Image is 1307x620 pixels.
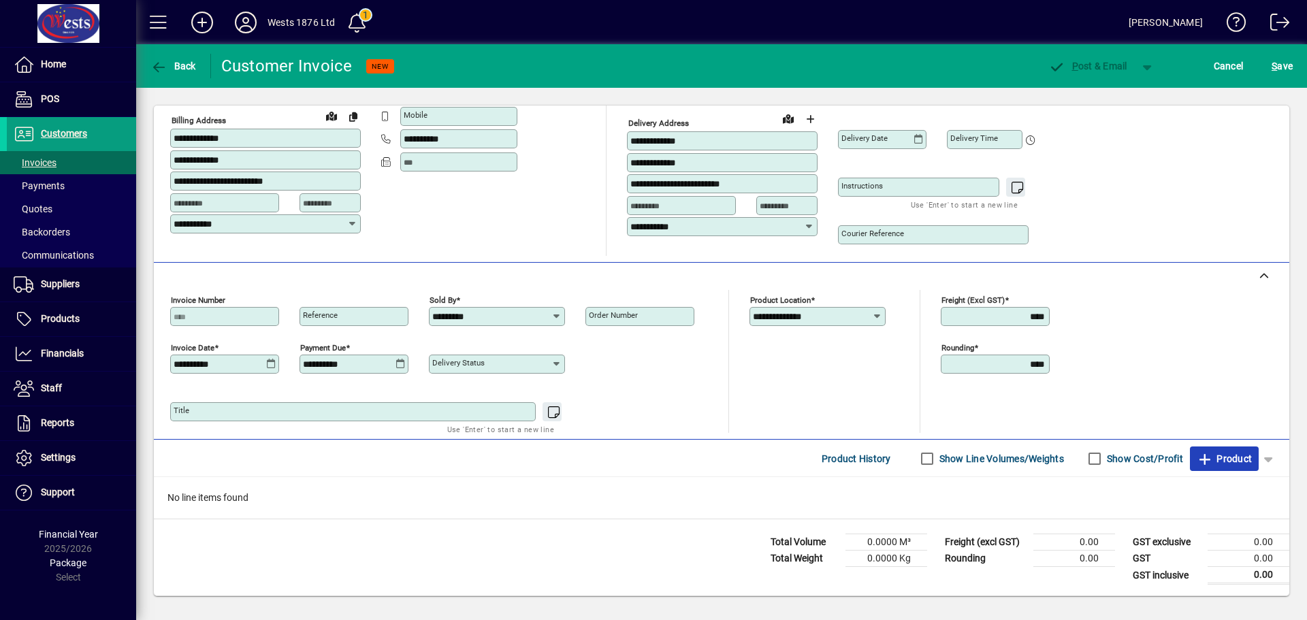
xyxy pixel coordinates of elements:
span: Communications [14,250,94,261]
span: Financials [41,348,84,359]
td: Total Weight [764,551,845,567]
mat-label: Delivery time [950,133,998,143]
span: ost & Email [1048,61,1127,71]
mat-label: Freight (excl GST) [941,295,1005,305]
td: 0.00 [1208,551,1289,567]
a: Products [7,302,136,336]
span: Support [41,487,75,497]
button: Product [1190,446,1259,471]
mat-label: Delivery date [841,133,888,143]
button: Back [147,54,199,78]
span: Backorders [14,227,70,238]
td: 0.00 [1033,534,1115,551]
td: Freight (excl GST) [938,534,1033,551]
a: Settings [7,441,136,475]
mat-label: Delivery status [432,358,485,368]
button: Product History [816,446,897,471]
span: Suppliers [41,278,80,289]
mat-label: Mobile [404,110,427,120]
mat-label: Reference [303,310,338,320]
span: Home [41,59,66,69]
a: POS [7,82,136,116]
mat-label: Invoice date [171,343,214,353]
button: Add [180,10,224,35]
a: Suppliers [7,267,136,301]
a: Financials [7,337,136,371]
div: No line items found [154,477,1289,519]
button: Choose address [799,108,821,130]
td: 0.0000 M³ [845,534,927,551]
td: GST exclusive [1126,534,1208,551]
label: Show Line Volumes/Weights [937,452,1064,466]
span: Invoices [14,157,57,168]
mat-label: Title [174,406,189,415]
td: GST inclusive [1126,567,1208,584]
td: Rounding [938,551,1033,567]
td: 0.00 [1033,551,1115,567]
span: Product History [822,448,891,470]
mat-hint: Use 'Enter' to start a new line [447,421,554,437]
span: Customers [41,128,87,139]
td: 0.0000 Kg [845,551,927,567]
a: Payments [7,174,136,197]
a: Communications [7,244,136,267]
a: View on map [777,108,799,129]
span: ave [1272,55,1293,77]
mat-hint: Use 'Enter' to start a new line [911,197,1018,212]
a: Support [7,476,136,510]
span: Settings [41,452,76,463]
a: Home [7,48,136,82]
mat-label: Rounding [941,343,974,353]
span: Package [50,557,86,568]
td: GST [1126,551,1208,567]
mat-label: Instructions [841,181,883,191]
mat-label: Product location [750,295,811,305]
label: Show Cost/Profit [1104,452,1183,466]
span: Cancel [1214,55,1244,77]
mat-label: Payment due [300,343,346,353]
button: Save [1268,54,1296,78]
span: Back [150,61,196,71]
mat-label: Sold by [430,295,456,305]
mat-label: Invoice number [171,295,225,305]
span: Products [41,313,80,324]
button: Post & Email [1042,54,1134,78]
span: Quotes [14,203,52,214]
app-page-header-button: Back [136,54,211,78]
span: NEW [372,62,389,71]
span: S [1272,61,1277,71]
a: Reports [7,406,136,440]
a: View on map [321,105,342,127]
button: Copy to Delivery address [342,105,364,127]
a: Backorders [7,221,136,244]
span: Payments [14,180,65,191]
a: Staff [7,372,136,406]
span: Financial Year [39,529,98,540]
a: Logout [1260,3,1290,47]
a: Knowledge Base [1216,3,1246,47]
div: Customer Invoice [221,55,353,77]
div: [PERSON_NAME] [1129,12,1203,33]
span: POS [41,93,59,104]
td: 0.00 [1208,534,1289,551]
td: Total Volume [764,534,845,551]
a: Invoices [7,151,136,174]
mat-label: Courier Reference [841,229,904,238]
button: Cancel [1210,54,1247,78]
button: Profile [224,10,268,35]
div: Wests 1876 Ltd [268,12,335,33]
a: Quotes [7,197,136,221]
span: Staff [41,382,62,393]
mat-label: Order number [589,310,638,320]
span: P [1072,61,1078,71]
td: 0.00 [1208,567,1289,584]
span: Reports [41,417,74,428]
span: Product [1197,448,1252,470]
